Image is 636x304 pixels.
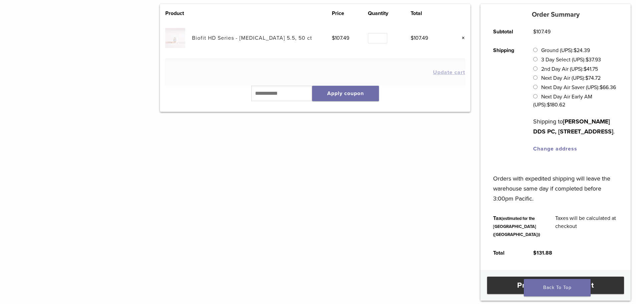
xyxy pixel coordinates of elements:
[411,35,428,41] bdi: 107.49
[368,9,411,17] th: Quantity
[533,93,592,108] label: Next Day Air Early AM (UPS):
[541,84,616,91] label: Next Day Air Saver (UPS):
[165,28,185,48] img: Biofit HD Series - Premolar 5.5, 50 ct
[533,118,613,135] strong: [PERSON_NAME] DDS PC, [STREET_ADDRESS]
[586,56,589,63] span: $
[574,47,577,54] span: $
[485,41,525,158] th: Shipping
[585,75,601,81] bdi: 74.72
[541,75,601,81] label: Next Day Air (UPS):
[533,116,618,136] p: Shipping to .
[192,35,312,41] a: Biofit HD Series - [MEDICAL_DATA] 5.5, 50 ct
[487,277,624,294] a: Proceed to checkout
[541,66,598,72] label: 2nd Day Air (UPS):
[493,164,618,204] p: Orders with expedited shipping will leave the warehouse same day if completed before 3:00pm Pacific.
[584,66,587,72] span: $
[433,70,465,75] button: Update cart
[332,35,349,41] bdi: 107.49
[411,35,414,41] span: $
[541,56,601,63] label: 3 Day Select (UPS):
[541,47,590,54] label: Ground (UPS):
[480,11,631,19] h5: Order Summary
[332,35,335,41] span: $
[600,84,603,91] span: $
[547,101,565,108] bdi: 180.62
[533,250,537,256] span: $
[485,22,525,41] th: Subtotal
[411,9,447,17] th: Total
[533,250,552,256] bdi: 131.88
[586,56,601,63] bdi: 37.93
[332,9,368,17] th: Price
[456,34,465,42] a: Remove this item
[165,9,192,17] th: Product
[485,244,525,262] th: Total
[584,66,598,72] bdi: 41.75
[547,101,550,108] span: $
[600,84,616,91] bdi: 66.36
[585,75,588,81] span: $
[533,145,577,152] a: Change address
[493,216,540,237] small: (estimated for the [GEOGRAPHIC_DATA] ([GEOGRAPHIC_DATA]))
[548,209,626,244] td: Taxes will be calculated at checkout
[312,86,379,101] button: Apply coupon
[574,47,590,54] bdi: 24.39
[533,28,551,35] bdi: 107.49
[485,209,548,244] th: Tax
[524,279,591,296] a: Back To Top
[533,28,536,35] span: $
